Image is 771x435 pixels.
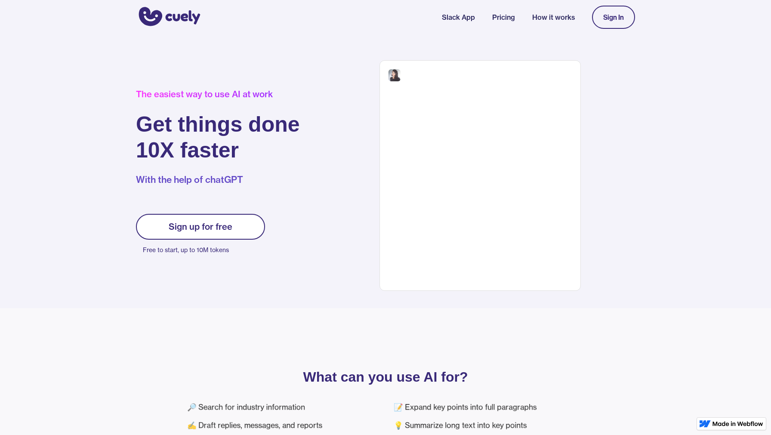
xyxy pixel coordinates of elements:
[442,12,475,22] a: Slack App
[136,173,300,186] p: With the help of chatGPT
[143,244,265,256] p: Free to start, up to 10M tokens
[603,13,624,21] div: Sign In
[136,111,300,163] h1: Get things done 10X faster
[136,89,300,99] div: The easiest way to use AI at work
[492,12,515,22] a: Pricing
[532,12,575,22] a: How it works
[592,6,635,29] a: Sign In
[169,222,232,232] div: Sign up for free
[136,1,200,33] a: home
[183,371,588,383] p: What can you use AI for?
[712,421,763,426] img: Made in Webflow
[136,214,265,240] a: Sign up for free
